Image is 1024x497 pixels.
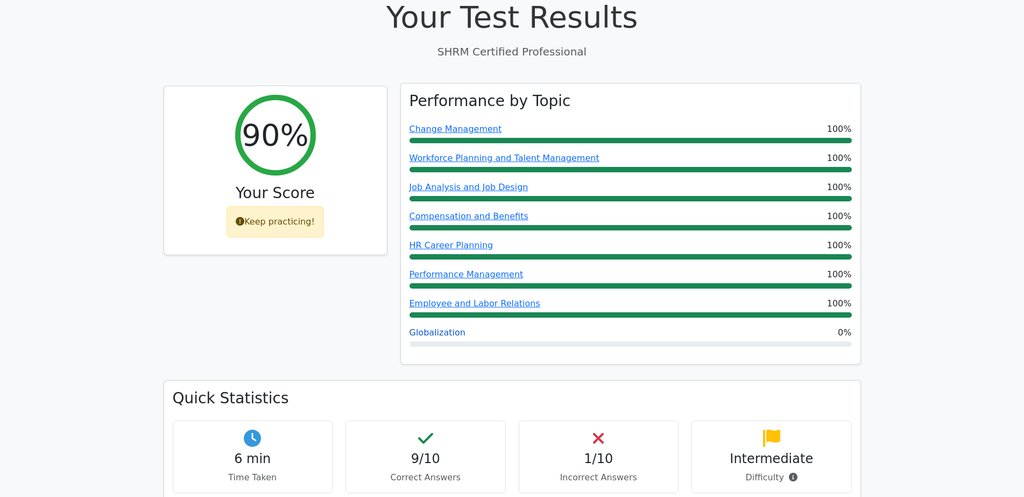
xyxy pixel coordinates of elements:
[827,239,852,252] span: 100%
[827,268,852,281] span: 100%
[701,451,843,467] h4: Intermediate
[173,389,852,408] h3: Quick Statistics
[409,153,599,163] a: Workforce Planning and Talent Management
[242,117,308,153] h2: 90%
[182,471,324,484] p: Time Taken
[827,181,852,194] span: 100%
[409,269,524,279] a: Performance Management
[827,297,852,310] span: 100%
[409,327,465,338] a: Globalization
[528,471,670,484] p: Incorrect Answers
[409,298,540,309] a: Employee and Labor Relations
[409,124,502,134] a: Change Management
[355,471,497,484] p: Correct Answers
[409,240,493,250] a: HR Career Planning
[701,471,843,484] p: Difficulty
[838,326,851,339] span: 0%
[227,206,324,237] div: Keep practicing!
[164,44,861,60] p: SHRM Certified Professional
[827,123,852,136] span: 100%
[827,152,852,165] span: 100%
[182,451,324,467] h4: 6 min
[827,210,852,223] span: 100%
[409,92,571,110] h3: Performance by Topic
[528,451,670,467] h4: 1/10
[173,184,378,202] h3: Your Score
[355,451,497,467] h4: 9/10
[409,182,528,192] a: Job Analysis and Job Design
[409,211,528,221] a: Compensation and Benefits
